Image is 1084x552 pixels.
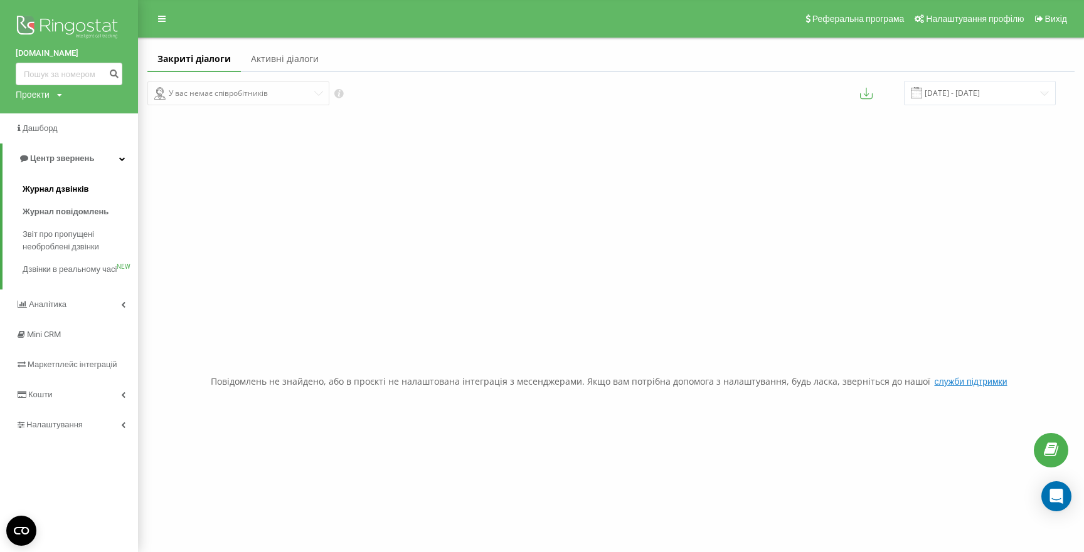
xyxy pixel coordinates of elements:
[16,63,122,85] input: Пошук за номером
[1041,481,1071,511] div: Open Intercom Messenger
[27,330,61,339] span: Mini CRM
[29,299,66,309] span: Аналiтика
[28,360,117,369] span: Маркетплейс інтеграцій
[23,263,117,276] span: Дзвінки в реальному часі
[23,258,138,281] a: Дзвінки в реальному часіNEW
[147,47,241,72] a: Закриті діалоги
[26,420,83,429] span: Налаштування
[16,13,122,44] img: Ringostat logo
[28,390,52,399] span: Кошти
[1045,14,1067,24] span: Вихід
[23,206,109,218] span: Журнал повідомлень
[23,178,138,200] a: Журнал дзвінків
[6,516,36,546] button: Open CMP widget
[23,200,138,223] a: Журнал повідомлень
[241,47,329,72] a: Активні діалоги
[23,223,138,258] a: Звіт про пропущені необроблені дзвінки
[23,183,89,195] span: Журнал дзвінків
[23,123,58,133] span: Дашборд
[930,376,1011,387] button: служби підтримки
[16,88,50,101] div: Проекти
[3,143,138,174] a: Центр звернень
[926,14,1024,24] span: Налаштування профілю
[30,154,94,163] span: Центр звернень
[16,47,122,60] a: [DOMAIN_NAME]
[860,87,873,100] button: Експортувати повідомлення
[812,14,905,24] span: Реферальна програма
[23,228,132,253] span: Звіт про пропущені необроблені дзвінки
